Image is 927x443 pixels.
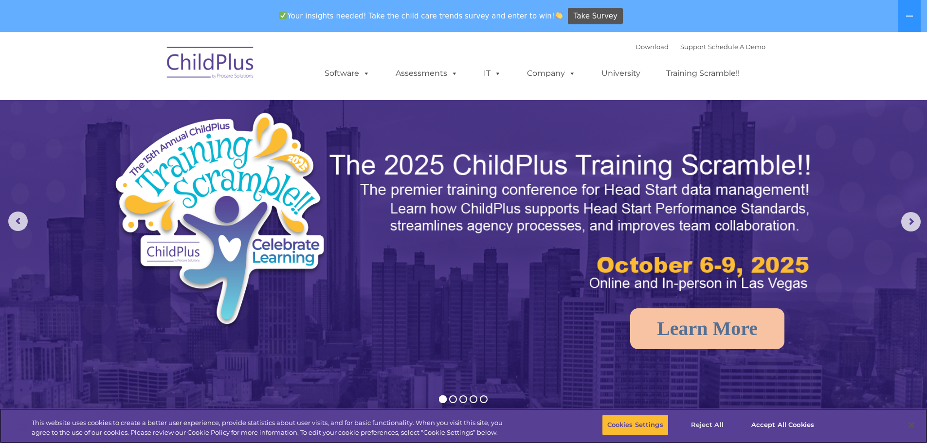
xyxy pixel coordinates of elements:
[630,308,784,349] a: Learn More
[135,104,177,111] span: Phone number
[636,43,765,51] font: |
[592,64,650,83] a: University
[474,64,511,83] a: IT
[636,43,669,51] a: Download
[279,12,287,19] img: ✅
[32,418,510,437] div: This website uses cookies to create a better user experience, provide statistics about user visit...
[656,64,749,83] a: Training Scramble!!
[708,43,765,51] a: Schedule A Demo
[680,43,706,51] a: Support
[386,64,468,83] a: Assessments
[568,8,623,25] a: Take Survey
[555,12,563,19] img: 👏
[275,6,567,25] span: Your insights needed! Take the child care trends survey and enter to win!
[315,64,380,83] a: Software
[746,415,819,435] button: Accept All Cookies
[677,415,738,435] button: Reject All
[162,40,259,89] img: ChildPlus by Procare Solutions
[602,415,669,435] button: Cookies Settings
[517,64,585,83] a: Company
[574,8,618,25] span: Take Survey
[135,64,165,71] span: Last name
[901,414,922,436] button: Close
